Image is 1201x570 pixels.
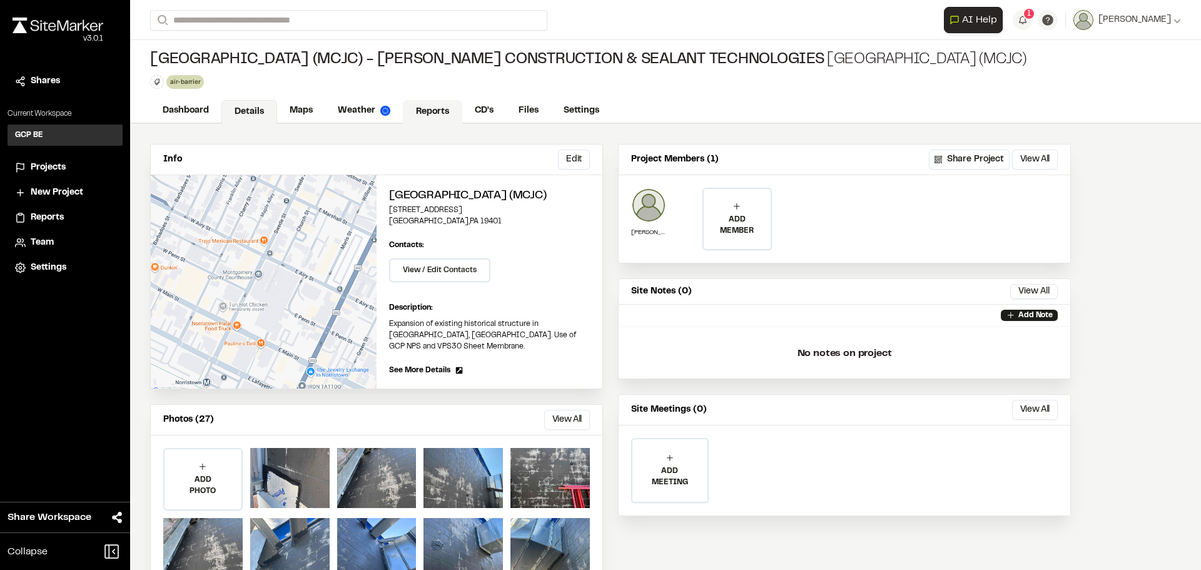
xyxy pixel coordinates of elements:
p: Contacts: [389,240,424,251]
button: [PERSON_NAME] [1073,10,1181,30]
a: Reports [15,211,115,225]
p: Info [163,153,182,166]
div: air-barrier [166,75,204,88]
p: ADD PHOTO [165,474,241,497]
p: [GEOGRAPHIC_DATA] , PA 19401 [389,216,590,227]
button: View All [1010,284,1058,299]
span: See More Details [389,365,450,376]
a: Dashboard [150,99,221,123]
a: New Project [15,186,115,200]
p: Project Members (1) [631,153,719,166]
span: Settings [31,261,66,275]
span: AI Help [962,13,997,28]
p: Expansion of existing historical structure in [GEOGRAPHIC_DATA], [GEOGRAPHIC_DATA]. Use of GCP NP... [389,318,590,352]
span: [PERSON_NAME] [1098,13,1171,27]
button: Open AI Assistant [944,7,1003,33]
span: Reports [31,211,64,225]
button: Edit Tags [150,75,164,89]
a: Shares [15,74,115,88]
button: Search [150,10,173,31]
p: Site Meetings (0) [631,403,707,417]
button: View All [544,410,590,430]
p: ADD MEETING [632,466,707,488]
p: Add Note [1018,310,1053,321]
p: Current Workspace [8,108,123,120]
button: Edit [558,150,590,170]
a: Weather [325,99,403,123]
span: Projects [31,161,66,175]
h3: GCP BE [15,130,43,141]
a: Settings [551,99,612,123]
div: Oh geez...please don't... [13,33,103,44]
span: 1 [1027,8,1031,19]
img: User [1073,10,1093,30]
span: Team [31,236,54,250]
a: Settings [15,261,115,275]
span: Collapse [8,544,48,559]
img: precipai.png [380,106,390,116]
div: [GEOGRAPHIC_DATA] (MCJC) [150,50,1026,70]
a: Details [221,100,277,124]
p: [STREET_ADDRESS] [389,205,590,216]
button: View All [1012,400,1058,420]
a: Team [15,236,115,250]
p: Photos (27) [163,413,214,427]
div: Open AI Assistant [944,7,1008,33]
span: Share Workspace [8,510,91,525]
h2: [GEOGRAPHIC_DATA] (MCJC) [389,188,590,205]
a: Projects [15,161,115,175]
button: Share Project [929,150,1010,170]
a: Reports [403,100,462,124]
p: Site Notes (0) [631,285,692,298]
p: ADD MEMBER [704,214,770,237]
p: No notes on project [629,333,1060,374]
button: View All [1012,150,1058,170]
a: CD's [462,99,506,123]
span: Shares [31,74,60,88]
span: [GEOGRAPHIC_DATA] (MCJC) - [PERSON_NAME] Construction & Sealant Technologies [150,50,824,70]
p: [PERSON_NAME] [631,228,666,237]
button: 1 [1013,10,1033,30]
p: Description: [389,302,590,313]
button: View / Edit Contacts [389,258,490,282]
a: Maps [277,99,325,123]
img: Adham Bataineh [631,188,666,223]
img: rebrand.png [13,18,103,33]
a: Files [506,99,551,123]
span: New Project [31,186,83,200]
